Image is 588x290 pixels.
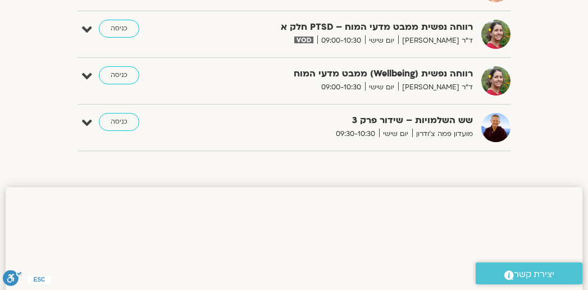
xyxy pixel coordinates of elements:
span: ד"ר [PERSON_NAME] [398,81,473,93]
span: 09:00-10:30 [317,35,365,47]
strong: רווחה נפשית ממבט מדעי המוח – PTSD חלק א [231,20,473,35]
span: יום שישי [365,81,398,93]
span: יצירת קשר [514,267,554,282]
a: יצירת קשר [476,262,582,284]
span: 09:30-10:30 [332,128,379,140]
strong: שש השלמויות – שידור פרק 3 [231,113,473,128]
strong: רווחה נפשית (Wellbeing) ממבט מדעי המוח [231,66,473,81]
span: יום שישי [365,35,398,47]
span: 09:00-10:30 [317,81,365,93]
a: כניסה [99,113,139,131]
a: כניסה [99,66,139,84]
span: מועדון פמה צ'ודרון [412,128,473,140]
a: כניסה [99,20,139,38]
span: ד"ר [PERSON_NAME] [398,35,473,47]
img: vodicon [294,37,313,43]
span: יום שישי [379,128,412,140]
